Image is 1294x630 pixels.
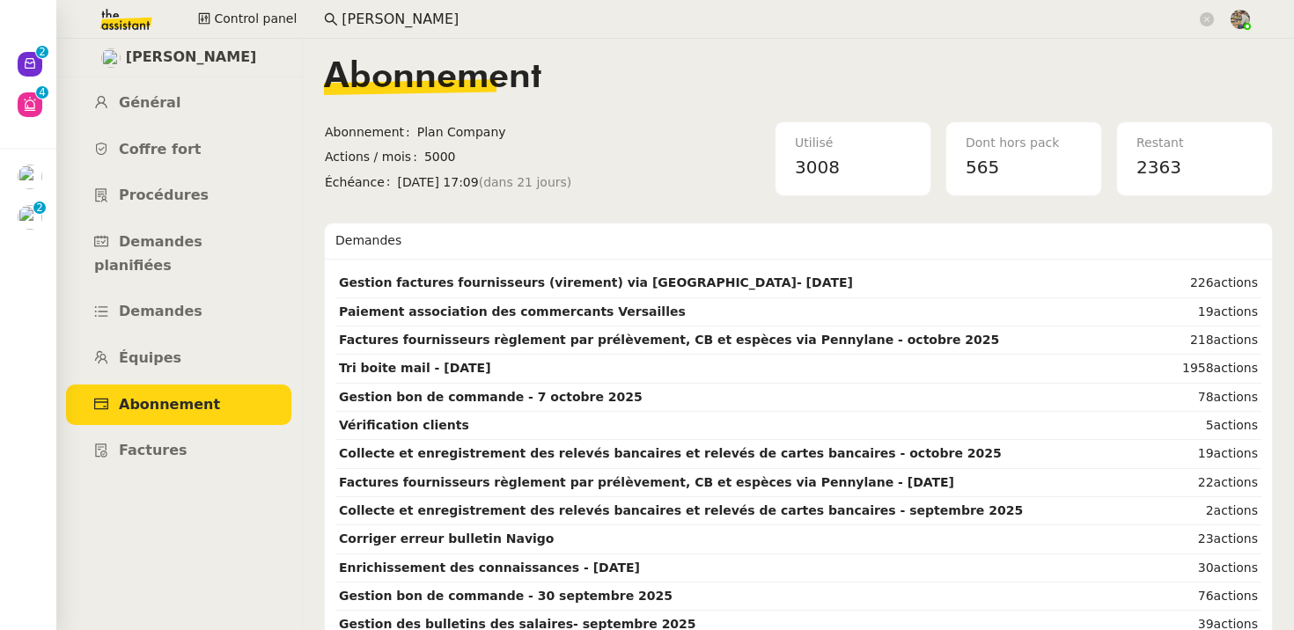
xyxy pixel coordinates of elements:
[1162,582,1261,611] td: 76
[339,560,640,575] strong: Enrichissement des connaissances - [DATE]
[66,83,291,124] a: Général
[1162,326,1261,355] td: 218
[101,48,121,68] img: users%2F9mvJqJUvllffspLsQzytnd0Nt4c2%2Favatar%2F82da88e3-d90d-4e39-b37d-dcb7941179ae
[339,333,999,347] strong: Factures fournisseurs règlement par prélèvement, CB et espèces via Pennylane - octobre 2025
[325,147,424,167] span: Actions / mois
[1214,589,1258,603] span: actions
[339,361,491,375] strong: Tri boite mail - [DATE]
[335,223,1261,259] div: Demandes
[18,165,42,189] img: users%2FHIWaaSoTa5U8ssS5t403NQMyZZE3%2Favatar%2Fa4be050e-05fa-4f28-bbe7-e7e8e4788720
[39,86,46,102] p: 4
[119,396,220,413] span: Abonnement
[324,60,541,95] span: Abonnement
[119,94,180,111] span: Général
[339,589,673,603] strong: Gestion bon de commande - 30 septembre 2025
[1214,275,1258,289] span: actions
[966,133,1082,153] div: Dont hors pack
[1162,269,1261,297] td: 226
[1214,333,1258,347] span: actions
[1231,10,1250,29] img: 388bd129-7e3b-4cb1-84b4-92a3d763e9b7
[39,46,46,62] p: 2
[1214,531,1258,546] span: actions
[66,385,291,426] a: Abonnement
[1162,298,1261,326] td: 19
[36,201,43,217] p: 2
[119,349,181,366] span: Équipes
[1162,497,1261,525] td: 2
[339,390,643,404] strong: Gestion bon de commande - 7 octobre 2025
[1162,412,1261,440] td: 5
[1136,157,1181,178] span: 2363
[325,122,417,143] span: Abonnement
[119,442,187,458] span: Factures
[1214,390,1258,404] span: actions
[214,9,297,29] span: Control panel
[94,233,202,274] span: Demandes planifiées
[339,475,954,489] strong: Factures fournisseurs règlement par prélèvement, CB et espèces via Pennylane - [DATE]
[342,8,1196,32] input: Rechercher
[339,275,853,289] strong: Gestion factures fournisseurs (virement) via [GEOGRAPHIC_DATA]- [DATE]
[126,46,257,70] span: [PERSON_NAME]
[479,172,572,193] span: (dans 21 jours)
[1162,469,1261,497] td: 22
[339,304,686,319] strong: Paiement association des commercants Versailles
[339,503,1023,517] strong: Collecte et enregistrement des relevés bancaires et relevés de cartes bancaires - septembre 2025
[33,201,46,214] nz-badge-sup: 2
[1162,554,1261,582] td: 30
[795,157,840,178] span: 3008
[1214,503,1258,517] span: actions
[398,172,774,193] span: [DATE] 17:09
[1136,133,1253,153] div: Restant
[1214,418,1258,432] span: actions
[417,122,774,143] span: Plan Company
[1162,355,1261,383] td: 1958
[1162,525,1261,553] td: 23
[339,418,469,432] strong: Vérification clients
[1162,384,1261,412] td: 78
[66,338,291,379] a: Équipes
[1214,361,1258,375] span: actions
[119,187,209,203] span: Procédures
[795,133,911,153] div: Utilisé
[1214,304,1258,319] span: actions
[66,175,291,216] a: Procédures
[966,157,999,178] span: 565
[424,147,774,167] span: 5000
[1214,475,1258,489] span: actions
[66,129,291,171] a: Coffre fort
[325,172,398,193] span: Échéance
[119,141,202,157] span: Coffre fort
[187,7,307,32] button: Control panel
[18,205,42,230] img: users%2FHIWaaSoTa5U8ssS5t403NQMyZZE3%2Favatar%2Fa4be050e-05fa-4f28-bbe7-e7e8e4788720
[119,303,202,319] span: Demandes
[36,46,48,58] nz-badge-sup: 2
[36,86,48,99] nz-badge-sup: 4
[1214,560,1258,575] span: actions
[1162,440,1261,468] td: 19
[339,531,554,546] strong: Corriger erreur bulletin Navigo
[66,222,291,286] a: Demandes planifiées
[339,446,1002,460] strong: Collecte et enregistrement des relevés bancaires et relevés de cartes bancaires - octobre 2025
[1214,446,1258,460] span: actions
[66,291,291,333] a: Demandes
